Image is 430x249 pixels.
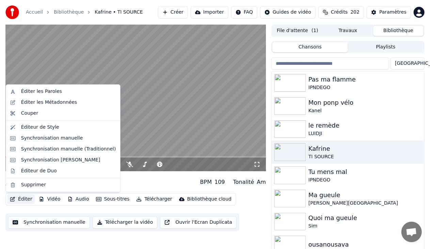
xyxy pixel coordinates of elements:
[36,194,63,204] button: Vidéo
[21,157,100,163] div: Synchronisation [PERSON_NAME]
[93,194,132,204] button: Sous-titres
[308,177,421,184] div: IPNDEGO
[133,194,175,204] button: Télécharger
[214,178,225,186] div: 109
[308,167,421,177] div: Tu mens mal
[348,42,424,52] button: Playlists
[331,9,348,16] span: Crédits
[308,107,421,114] div: Kanel
[323,26,373,36] button: Travaux
[308,200,421,207] div: [PERSON_NAME][GEOGRAPHIC_DATA]
[21,146,116,152] div: Synchronisation manuelle (Traditionnel)
[233,178,254,186] div: Tonalité
[95,9,143,16] span: Kafrine • TI SOURCE
[308,223,421,230] div: Sim
[5,5,19,19] img: youka
[21,110,38,117] div: Couper
[308,121,421,130] div: le remède
[160,216,237,229] button: Ouvrir l'Ecran Duplicata
[21,167,57,174] div: Éditeur de Duo
[26,9,43,16] a: Accueil
[21,88,62,95] div: Éditer les Paroles
[21,99,77,106] div: Éditer les Métadonnées
[308,190,421,200] div: Ma gueule
[187,196,232,203] div: Bibliothèque cloud
[231,6,257,18] button: FAQ
[158,6,188,18] button: Créer
[367,6,411,18] button: Paramètres
[21,181,46,188] div: Supprimer
[308,144,421,153] div: Kafrine
[318,6,364,18] button: Crédits202
[373,26,424,36] button: Bibliothèque
[401,222,422,242] a: Ouvrir le chat
[308,130,421,137] div: LUIDJI
[308,84,421,91] div: IPNDEGO
[21,135,83,142] div: Synchronisation manuelle
[200,178,212,186] div: BPM
[21,124,59,131] div: Éditeur de Style
[308,213,421,223] div: Quoi ma gueule
[8,216,90,229] button: Synchronisation manuelle
[312,27,318,34] span: ( 1 )
[272,26,323,36] button: File d'attente
[26,9,143,16] nav: breadcrumb
[272,42,348,52] button: Chansons
[257,178,266,186] div: Am
[308,75,421,84] div: Pas ma flamme
[350,9,360,16] span: 202
[7,194,35,204] button: Éditer
[308,98,421,107] div: Mon ponp vélo
[308,153,421,160] div: TI SOURCE
[379,9,407,16] div: Paramètres
[260,6,316,18] button: Guides de vidéo
[65,194,92,204] button: Audio
[191,6,228,18] button: Importer
[93,216,158,229] button: Télécharger la vidéo
[54,9,84,16] a: Bibliothèque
